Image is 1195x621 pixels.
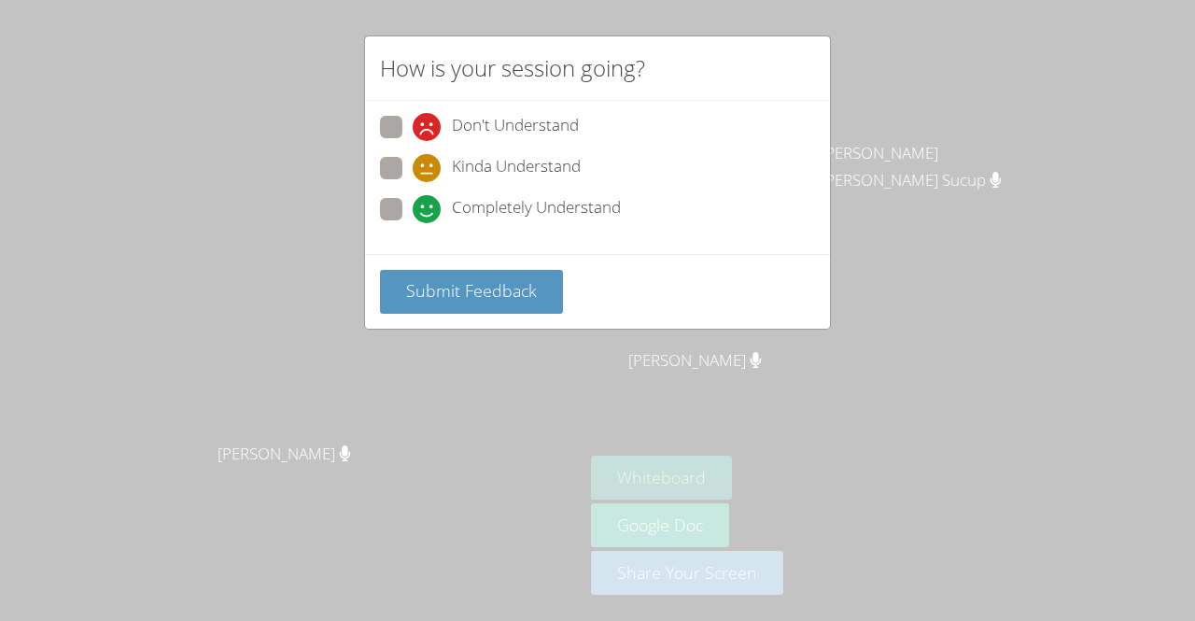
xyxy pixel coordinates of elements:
[380,270,563,314] button: Submit Feedback
[452,113,579,141] span: Don't Understand
[406,279,537,302] span: Submit Feedback
[452,154,581,182] span: Kinda Understand
[452,195,621,223] span: Completely Understand
[380,51,645,85] h2: How is your session going?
